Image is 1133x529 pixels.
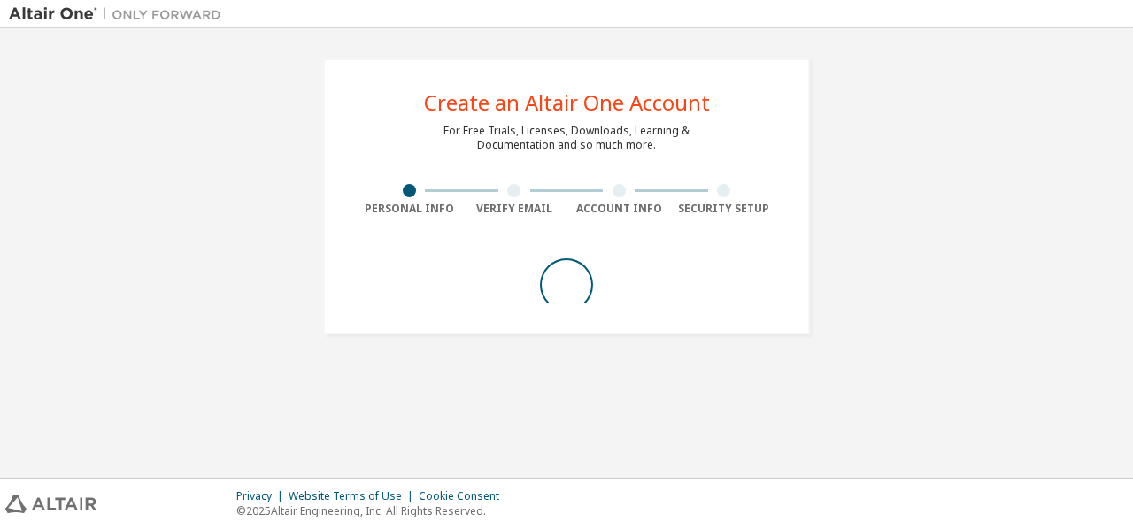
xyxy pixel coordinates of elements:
div: Cookie Consent [419,489,510,503]
p: © 2025 Altair Engineering, Inc. All Rights Reserved. [236,503,510,518]
div: Verify Email [462,202,567,216]
div: Website Terms of Use [289,489,419,503]
div: Create an Altair One Account [424,92,710,113]
div: Privacy [236,489,289,503]
div: Account Info [566,202,672,216]
img: Altair One [9,5,230,23]
div: Security Setup [672,202,777,216]
img: altair_logo.svg [5,494,96,513]
div: Personal Info [357,202,462,216]
div: For Free Trials, Licenses, Downloads, Learning & Documentation and so much more. [443,124,690,152]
